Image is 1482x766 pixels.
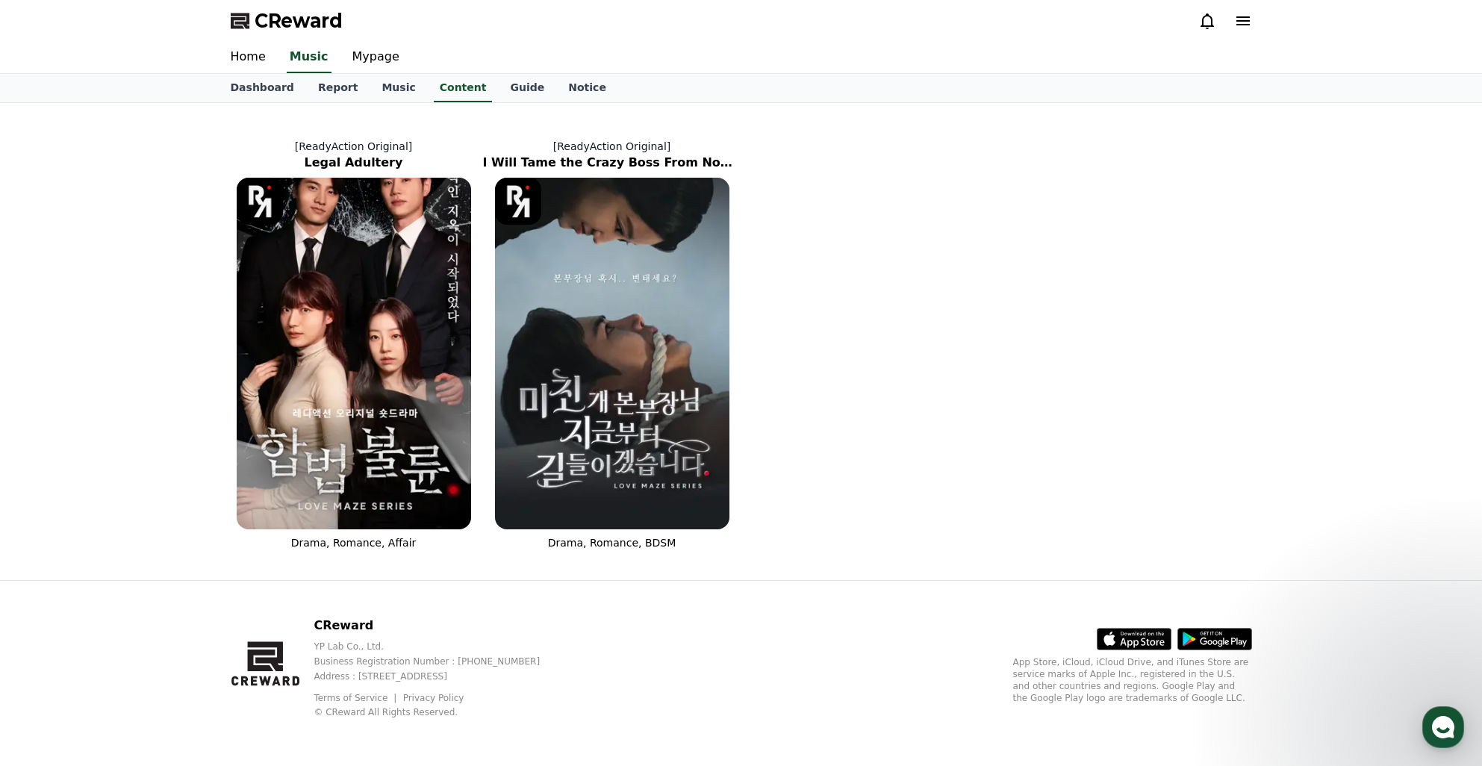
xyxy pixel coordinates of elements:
img: [object Object] Logo [237,178,284,225]
a: Report [306,74,370,102]
a: CReward [231,9,343,33]
a: Music [370,74,427,102]
a: Notice [556,74,618,102]
h2: Legal Adultery [225,154,483,172]
p: App Store, iCloud, iCloud Drive, and iTunes Store are service marks of Apple Inc., registered in ... [1013,656,1252,704]
span: CReward [255,9,343,33]
a: Terms of Service [314,693,399,703]
p: [ReadyAction Original] [225,139,483,154]
a: Guide [498,74,556,102]
h2: I Will Tame the Crazy Boss From Now On [483,154,741,172]
a: [ReadyAction Original] I Will Tame the Crazy Boss From Now On I Will Tame the Crazy Boss From Now... [483,127,741,562]
a: [ReadyAction Original] Legal Adultery Legal Adultery [object Object] Logo Drama, Romance, Affair [225,127,483,562]
p: YP Lab Co., Ltd. [314,641,564,653]
a: Privacy Policy [403,693,464,703]
img: [object Object] Logo [495,178,542,225]
a: Dashboard [219,74,306,102]
img: I Will Tame the Crazy Boss From Now On [495,178,729,529]
span: Drama, Romance, Affair [291,537,417,549]
a: Content [434,74,493,102]
a: Music [287,42,331,73]
img: Legal Adultery [237,178,471,529]
p: © CReward All Rights Reserved. [314,706,564,718]
span: Drama, Romance, BDSM [548,537,676,549]
a: Mypage [340,42,411,73]
p: Business Registration Number : [PHONE_NUMBER] [314,656,564,667]
p: CReward [314,617,564,635]
p: [ReadyAction Original] [483,139,741,154]
p: Address : [STREET_ADDRESS] [314,670,564,682]
a: Home [219,42,278,73]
